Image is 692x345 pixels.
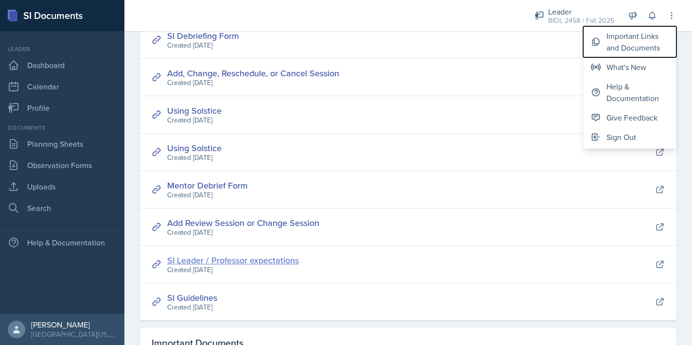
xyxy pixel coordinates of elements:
div: Created [DATE] [167,302,217,312]
a: SI Leader / Professor expectations [167,254,299,266]
a: Uploads [4,177,121,196]
div: Leader [4,45,121,53]
div: Created [DATE] [167,78,339,88]
div: [GEOGRAPHIC_DATA][US_STATE] [31,329,117,339]
a: Dashboard [4,55,121,75]
div: Created [DATE] [167,227,319,238]
div: Created [DATE] [167,153,222,163]
button: Important Links and Documents [583,26,676,57]
div: Help & Documentation [606,81,669,104]
div: Sign Out [606,131,636,143]
a: Observation Forms [4,155,121,175]
a: Using Solstice [167,104,222,117]
div: Created [DATE] [167,115,222,125]
a: Using Solstice [167,142,222,154]
div: Created [DATE] [167,190,248,200]
div: BIOL 2458 / Fall 2025 [548,16,614,26]
div: [PERSON_NAME] [31,320,117,329]
button: What's New [583,57,676,77]
a: SI Debriefing Form [167,30,239,42]
div: Documents [4,123,121,132]
a: Search [4,198,121,218]
div: Created [DATE] [167,40,239,51]
div: Give Feedback [606,112,657,123]
div: What's New [606,61,646,73]
div: Created [DATE] [167,265,299,275]
button: Help & Documentation [583,77,676,108]
a: Mentor Debrief Form [167,179,248,191]
button: Sign Out [583,127,676,147]
a: Profile [4,98,121,118]
a: Add, Change, Reschedule, or Cancel Session [167,67,339,79]
button: Give Feedback [583,108,676,127]
div: Important Links and Documents [606,30,669,53]
div: Leader [548,6,614,17]
a: SI Guidelines [167,292,217,304]
div: Help & Documentation [4,233,121,252]
a: Planning Sheets [4,134,121,154]
a: Calendar [4,77,121,96]
a: Add Review Session or Change Session [167,217,319,229]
